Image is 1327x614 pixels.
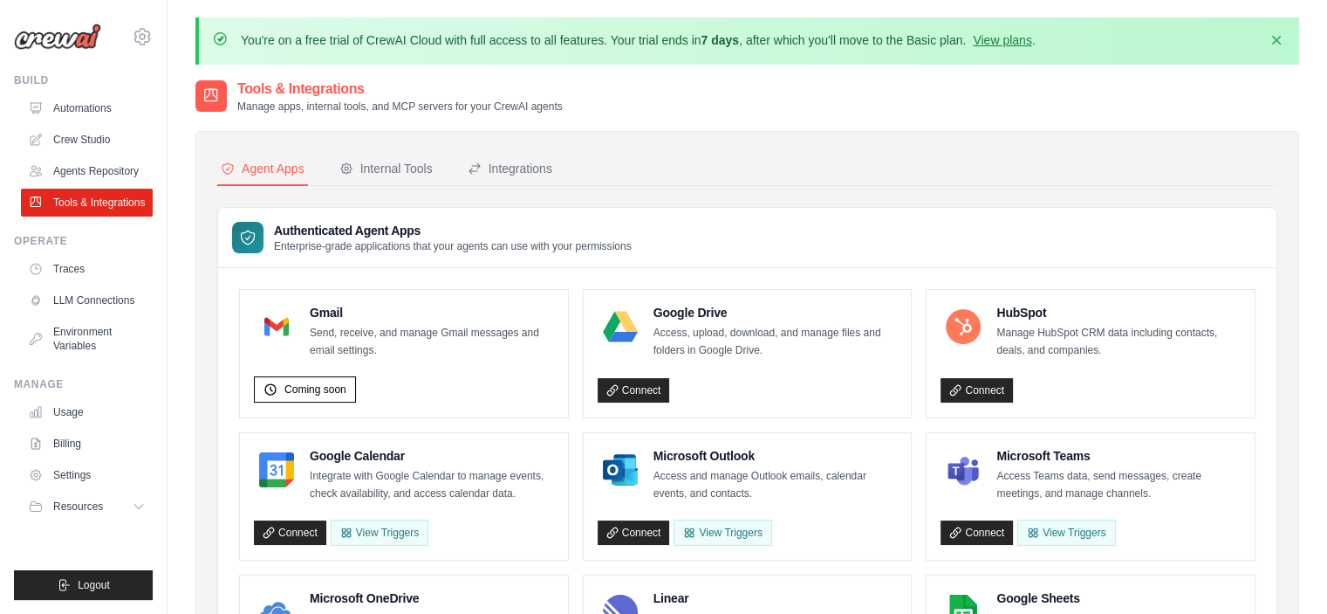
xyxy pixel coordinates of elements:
[674,520,771,546] : View Triggers
[1017,520,1115,546] : View Triggers
[653,325,898,359] p: Access, upload, download, and manage files and folders in Google Drive.
[217,153,308,186] button: Agent Apps
[996,447,1241,465] h4: Microsoft Teams
[221,160,304,177] div: Agent Apps
[259,452,294,487] img: Google Calendar Logo
[653,304,898,321] h4: Google Drive
[996,468,1241,502] p: Access Teams data, send messages, create meetings, and manage channels.
[598,378,670,403] a: Connect
[21,157,153,185] a: Agents Repository
[21,461,153,489] a: Settings
[14,24,101,50] img: Logo
[996,590,1241,607] h4: Google Sheets
[284,383,346,397] span: Coming soon
[21,318,153,360] a: Environment Variables
[21,255,153,283] a: Traces
[21,286,153,314] a: LLM Connections
[941,378,1013,403] a: Connect
[653,590,898,607] h4: Linear
[14,377,153,391] div: Manage
[996,304,1241,321] h4: HubSpot
[468,160,552,177] div: Integrations
[254,521,326,545] a: Connect
[973,33,1031,47] a: View plans
[331,520,428,546] button: View Triggers
[310,468,554,502] p: Integrate with Google Calendar to manage events, check availability, and access calendar data.
[274,239,632,253] p: Enterprise-grade applications that your agents can use with your permissions
[598,521,670,545] a: Connect
[21,94,153,122] a: Automations
[310,325,554,359] p: Send, receive, and manage Gmail messages and email settings.
[14,234,153,248] div: Operate
[21,493,153,521] button: Resources
[941,521,1013,545] a: Connect
[653,468,898,502] p: Access and manage Outlook emails, calendar events, and contacts.
[603,452,638,487] img: Microsoft Outlook Logo
[78,578,110,592] span: Logout
[653,447,898,465] h4: Microsoft Outlook
[53,500,103,514] span: Resources
[336,153,436,186] button: Internal Tools
[310,590,554,607] h4: Microsoft OneDrive
[14,73,153,87] div: Build
[237,100,563,114] p: Manage apps, internal tools, and MCP servers for your CrewAI agents
[259,309,294,344] img: Gmail Logo
[274,222,632,239] h3: Authenticated Agent Apps
[14,570,153,600] button: Logout
[996,325,1241,359] p: Manage HubSpot CRM data including contacts, deals, and companies.
[946,309,981,344] img: HubSpot Logo
[310,304,554,321] h4: Gmail
[237,79,563,100] h2: Tools & Integrations
[21,430,153,458] a: Billing
[21,126,153,154] a: Crew Studio
[946,452,981,487] img: Microsoft Teams Logo
[339,160,433,177] div: Internal Tools
[464,153,556,186] button: Integrations
[310,447,554,465] h4: Google Calendar
[21,398,153,426] a: Usage
[21,189,153,217] a: Tools & Integrations
[241,31,1036,49] p: You're on a free trial of CrewAI Cloud with full access to all features. Your trial ends in , aft...
[603,309,638,344] img: Google Drive Logo
[701,33,739,47] strong: 7 days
